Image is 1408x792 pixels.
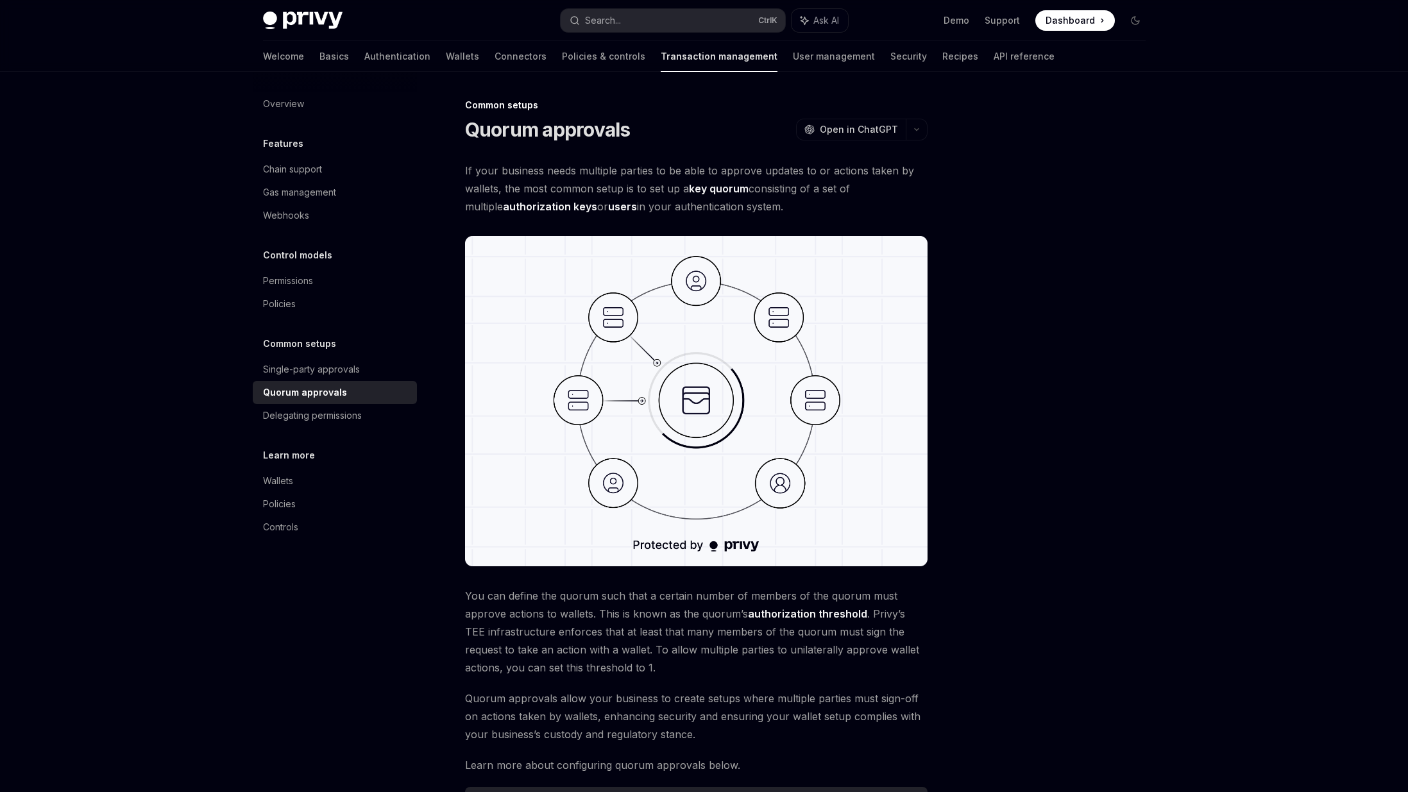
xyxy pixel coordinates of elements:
div: Common setups [465,99,928,112]
a: Dashboard [1035,10,1115,31]
a: Controls [253,516,417,539]
a: Connectors [495,41,547,72]
div: Delegating permissions [263,408,362,423]
span: Learn more about configuring quorum approvals below. [465,756,928,774]
a: API reference [994,41,1055,72]
h5: Common setups [263,336,336,351]
a: Welcome [263,41,304,72]
h1: Quorum approvals [465,118,631,141]
div: Overview [263,96,304,112]
div: Quorum approvals [263,385,347,400]
span: Ask AI [813,14,839,27]
a: Chain support [253,158,417,181]
a: users [608,200,637,214]
span: Quorum approvals allow your business to create setups where multiple parties must sign-off on act... [465,689,928,743]
a: Support [985,14,1020,27]
div: Controls [263,519,298,535]
a: Delegating permissions [253,404,417,427]
a: Policies [253,292,417,316]
a: User management [793,41,875,72]
span: Open in ChatGPT [820,123,898,136]
span: Dashboard [1046,14,1095,27]
button: Open in ChatGPT [796,119,906,140]
span: If your business needs multiple parties to be able to approve updates to or actions taken by wall... [465,162,928,215]
h5: Features [263,136,303,151]
h5: Learn more [263,448,315,463]
a: Overview [253,92,417,115]
h5: Control models [263,248,332,263]
div: Webhooks [263,208,309,223]
a: Demo [944,14,969,27]
button: Search...CtrlK [561,9,785,32]
img: dark logo [263,12,343,29]
div: Permissions [263,273,313,289]
a: Security [890,41,927,72]
img: quorum approval [465,236,928,566]
a: authorization keys [503,200,597,214]
a: Wallets [446,41,479,72]
strong: authorization threshold [748,607,867,620]
a: Webhooks [253,204,417,227]
a: Permissions [253,269,417,292]
a: Wallets [253,469,417,493]
div: Policies [263,296,296,312]
div: Search... [585,13,621,28]
a: Recipes [942,41,978,72]
div: Policies [263,496,296,512]
div: Chain support [263,162,322,177]
div: Single-party approvals [263,362,360,377]
a: Quorum approvals [253,381,417,404]
a: Authentication [364,41,430,72]
span: You can define the quorum such that a certain number of members of the quorum must approve action... [465,587,928,677]
a: Policies & controls [562,41,645,72]
a: Gas management [253,181,417,204]
div: Wallets [263,473,293,489]
a: key quorum [689,182,749,196]
div: Gas management [263,185,336,200]
a: Single-party approvals [253,358,417,381]
a: Policies [253,493,417,516]
button: Toggle dark mode [1125,10,1146,31]
button: Ask AI [792,9,848,32]
a: Basics [319,41,349,72]
span: Ctrl K [758,15,777,26]
a: Transaction management [661,41,777,72]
